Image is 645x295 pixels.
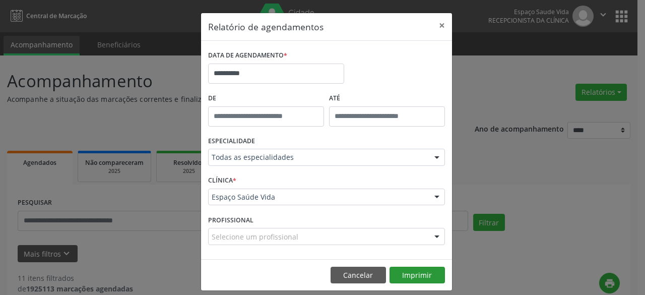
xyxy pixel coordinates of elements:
[212,231,298,242] span: Selecione um profissional
[208,212,253,228] label: PROFISSIONAL
[331,267,386,284] button: Cancelar
[208,20,324,33] h5: Relatório de agendamentos
[208,91,324,106] label: De
[208,134,255,149] label: ESPECIALIDADE
[432,13,452,38] button: Close
[329,91,445,106] label: ATÉ
[208,48,287,64] label: DATA DE AGENDAMENTO
[208,173,236,189] label: CLÍNICA
[212,152,424,162] span: Todas as especialidades
[212,192,424,202] span: Espaço Saúde Vida
[390,267,445,284] button: Imprimir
